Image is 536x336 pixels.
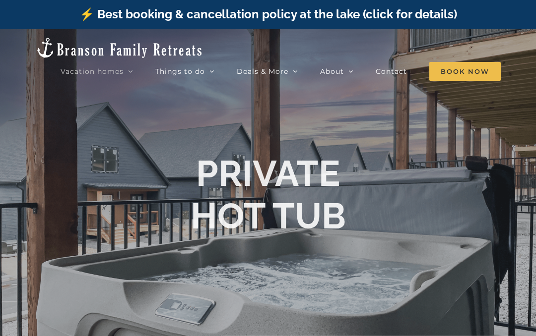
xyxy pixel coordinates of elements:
[79,7,457,21] a: ⚡️ Best booking & cancellation policy at the lake (click for details)
[155,68,205,75] span: Things to do
[61,61,133,81] a: Vacation homes
[237,61,298,81] a: Deals & More
[61,68,124,75] span: Vacation homes
[35,37,203,59] img: Branson Family Retreats Logo
[376,68,407,75] span: Contact
[237,68,288,75] span: Deals & More
[320,68,344,75] span: About
[61,61,501,81] nav: Main Menu
[320,61,353,81] a: About
[155,61,214,81] a: Things to do
[191,152,346,238] h1: PRIVATE HOT TUB
[376,61,407,81] a: Contact
[429,61,501,81] a: Book Now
